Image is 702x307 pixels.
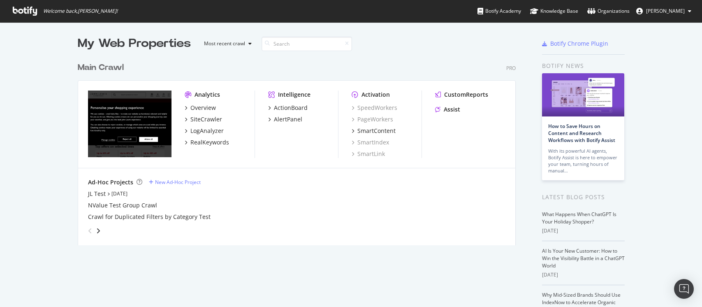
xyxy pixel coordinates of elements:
div: Overview [190,104,216,112]
input: Search [262,37,352,51]
div: Organizations [587,7,630,15]
div: AlertPanel [274,115,302,123]
a: AlertPanel [268,115,302,123]
div: Assist [444,105,460,114]
div: angle-left [85,224,95,237]
span: Welcome back, [PERSON_NAME] ! [43,8,118,14]
a: Overview [185,104,216,112]
div: SiteCrawler [190,115,222,123]
a: Crawl for Duplicated Filters by Category Test [88,213,211,221]
div: CustomReports [444,91,488,99]
a: Main Crawl [78,62,127,74]
a: JL Test [88,190,106,198]
div: RealKeywords [190,138,229,147]
div: Pro [506,65,516,72]
a: Botify Chrome Plugin [542,40,608,48]
div: Most recent crawl [204,41,245,46]
div: Botify Chrome Plugin [550,40,608,48]
div: Knowledge Base [530,7,578,15]
div: Botify news [542,61,625,70]
a: AI Is Your New Customer: How to Win the Visibility Battle in a ChatGPT World [542,247,625,269]
div: Open Intercom Messenger [674,279,694,299]
a: New Ad-Hoc Project [149,179,201,186]
div: ActionBoard [274,104,308,112]
div: Intelligence [278,91,310,99]
span: Anastassia Spirkina [646,7,685,14]
a: NValue Test Group Crawl [88,201,157,209]
div: With its powerful AI agents, Botify Assist is here to empower your team, turning hours of manual… [548,148,618,174]
a: SiteCrawler [185,115,222,123]
a: What Happens When ChatGPT Is Your Holiday Shopper? [542,211,616,225]
div: My Web Properties [78,35,191,52]
div: Activation [361,91,390,99]
a: LogAnalyzer [185,127,224,135]
div: angle-right [95,227,101,235]
button: [PERSON_NAME] [630,5,698,18]
a: CustomReports [435,91,488,99]
img: johnlewis.com [88,91,171,157]
a: ActionBoard [268,104,308,112]
a: PageWorkers [352,115,393,123]
div: New Ad-Hoc Project [155,179,201,186]
div: Botify Academy [477,7,521,15]
a: SmartIndex [352,138,389,147]
a: Assist [435,105,460,114]
div: SmartContent [357,127,396,135]
div: [DATE] [542,227,625,235]
a: SmartLink [352,150,385,158]
div: LogAnalyzer [190,127,224,135]
a: [DATE] [111,190,127,197]
div: Latest Blog Posts [542,193,625,202]
div: grid [78,52,522,245]
a: How to Save Hours on Content and Research Workflows with Botify Assist [548,123,615,144]
div: Analytics [195,91,220,99]
div: [DATE] [542,271,625,279]
img: How to Save Hours on Content and Research Workflows with Botify Assist [542,73,624,116]
div: Ad-Hoc Projects [88,178,133,186]
button: Most recent crawl [197,37,255,50]
a: RealKeywords [185,138,229,147]
a: SpeedWorkers [352,104,397,112]
div: Main Crawl [78,62,124,74]
a: SmartContent [352,127,396,135]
